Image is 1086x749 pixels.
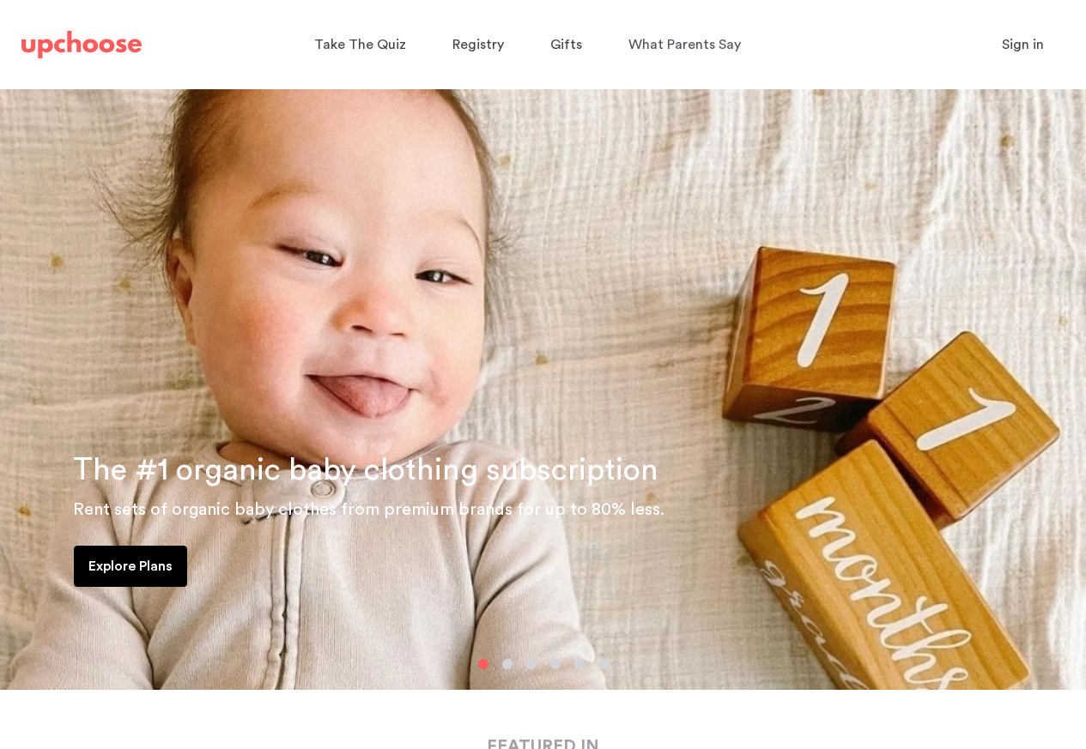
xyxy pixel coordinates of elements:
[21,27,142,63] a: UpChoose
[314,38,406,51] span: Take The Quiz
[628,28,746,62] a: What Parents Say
[73,455,658,486] span: The #1 organic baby clothing subscription
[88,556,173,577] p: Explore Plans
[1002,38,1044,51] span: Sign in
[452,28,509,62] a: Registry
[74,546,187,587] a: Explore Plans
[452,38,504,51] span: Registry
[21,31,142,58] img: UpChoose
[550,28,587,62] a: Gifts
[550,38,582,51] span: Gifts
[314,28,411,62] a: Take The Quiz
[73,496,1065,523] p: Rent sets of organic baby clothes from premium brands for up to 80% less.
[980,27,1065,62] button: Sign in
[628,38,741,51] span: What Parents Say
